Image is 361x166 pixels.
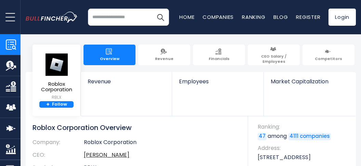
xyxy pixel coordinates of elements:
span: Financials [209,56,230,61]
span: Address: [258,144,349,152]
span: Revenue [155,56,173,61]
a: Login [328,9,356,26]
a: ceo [84,151,129,159]
span: Roblox Corporation [36,81,77,93]
a: Go to homepage [26,12,88,23]
a: Revenue [81,72,172,96]
span: Ranking: [258,123,349,131]
a: CEO Salary / Employees [248,45,300,65]
a: Employees [172,72,263,96]
p: among [258,132,349,140]
a: Market Capitalization [264,72,355,96]
button: Search [152,9,169,26]
a: Overview [83,45,136,65]
a: Ranking [242,13,265,21]
img: RBLX logo [44,53,68,76]
h1: Roblox Corporation Overview [33,123,238,132]
a: Competitors [302,45,354,65]
a: +Follow [39,101,74,108]
a: Revenue [138,45,190,65]
span: CEO Salary / Employees [251,54,296,64]
th: Company: [33,139,84,149]
a: Roblox Corporation RBLX [36,53,77,101]
span: Market Capitalization [271,78,348,85]
strong: + [46,102,50,108]
a: 47 [258,133,267,140]
img: bullfincher logo [26,12,78,23]
small: RBLX [36,94,77,100]
a: Financials [193,45,245,65]
a: Blog [273,13,288,21]
span: Revenue [88,78,165,85]
a: 4111 companies [288,133,331,140]
a: Home [179,13,194,21]
p: [STREET_ADDRESS] [258,154,349,161]
a: Companies [203,13,234,21]
span: Competitors [315,56,342,61]
td: Roblox Corporation [84,139,238,149]
a: Register [296,13,320,21]
th: CEO: [33,149,84,162]
span: Employees [179,78,256,85]
span: Overview [100,56,119,61]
